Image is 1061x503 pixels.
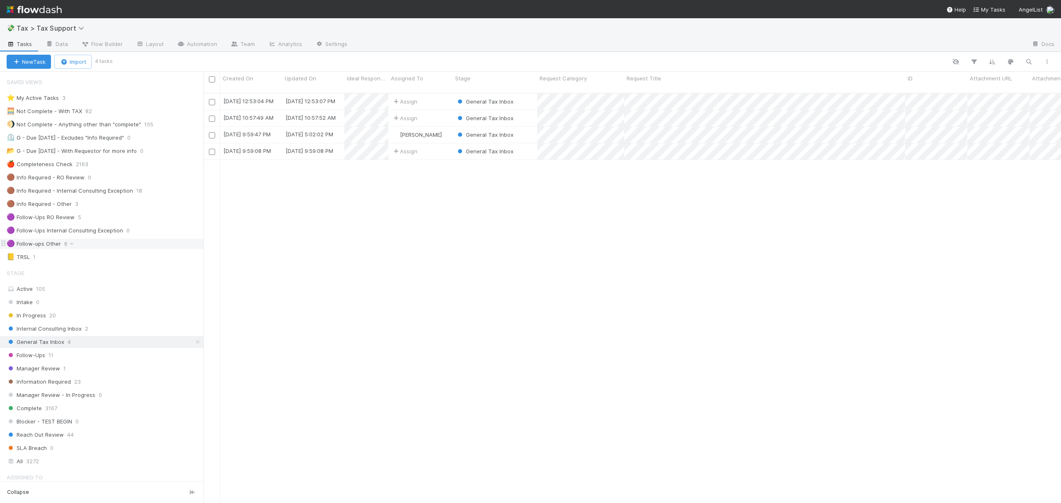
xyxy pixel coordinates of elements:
[223,114,274,122] div: [DATE] 10:57:49 AM
[209,99,215,105] input: Toggle Row Selected
[7,252,30,262] div: TRSL
[392,131,442,139] div: [PERSON_NAME]
[946,5,966,14] div: Help
[88,172,99,183] span: 0
[7,121,15,128] span: 🌖
[95,58,113,65] small: 4 tasks
[392,147,417,155] div: Assign
[33,252,44,262] span: 1
[129,38,170,51] a: Layout
[39,38,75,51] a: Data
[262,38,309,51] a: Analytics
[209,116,215,122] input: Toggle Row Selected
[7,119,141,130] div: Not Complete - Anything other than "complete"
[7,187,15,194] span: 🟤
[126,225,138,236] span: 0
[7,55,51,69] button: NewTask
[136,186,150,196] span: 18
[7,430,64,440] span: Reach Out Review
[456,114,514,122] div: General Tax Inbox
[74,377,81,387] span: 23
[456,148,514,155] span: General Tax Inbox
[209,76,215,82] input: Toggle All Rows Selected
[7,200,15,207] span: 🟤
[7,284,201,294] div: Active
[7,174,15,181] span: 🟤
[970,74,1012,82] span: Attachment URL
[64,239,76,249] span: 6
[223,130,271,138] div: [DATE] 9:59:47 PM
[36,297,39,307] span: 0
[908,74,913,82] span: ID
[170,38,224,51] a: Automation
[7,239,61,249] div: Follow-ups Other
[7,172,85,183] div: Info Required - RO Review
[456,115,514,121] span: General Tax Inbox
[392,97,417,106] span: Assign
[285,74,316,82] span: Updated On
[99,390,102,400] span: 0
[7,225,123,236] div: Follow-Ups Internal Consulting Exception
[7,324,82,334] span: Internal Consulting Inbox
[224,38,262,51] a: Team
[309,38,354,51] a: Settings
[456,131,514,138] span: General Tax Inbox
[49,310,56,321] span: 20
[7,212,75,222] div: Follow-Ups RO Review
[81,40,123,48] span: Flow Builder
[286,130,333,138] div: [DATE] 5:02:02 PM
[36,285,45,292] span: 105
[7,40,32,48] span: Tasks
[7,186,133,196] div: Info Required - Internal Consulting Exception
[7,488,29,496] span: Collapse
[223,147,271,155] div: [DATE] 9:59:08 PM
[7,443,47,453] span: SLA Breach
[7,265,24,281] span: Stage
[7,253,15,260] span: 📒
[1046,6,1054,14] img: avatar_d45d11ee-0024-4901-936f-9df0a9cc3b4e.png
[7,134,15,141] span: ⏲️
[286,97,335,105] div: [DATE] 12:53:07 PM
[7,213,15,220] span: 🟣
[209,149,215,155] input: Toggle Row Selected
[85,106,100,116] span: 82
[7,456,201,467] div: All
[286,147,333,155] div: [DATE] 9:59:08 PM
[7,106,82,116] div: Not Complete - With TAX
[48,350,53,360] span: 11
[400,131,442,138] span: [PERSON_NAME]
[973,6,1005,13] span: My Tasks
[347,74,386,82] span: Ideal Response Date
[7,2,62,17] img: logo-inverted-e16ddd16eac7371096b0.svg
[456,147,514,155] div: General Tax Inbox
[54,55,92,69] button: Import
[76,159,97,169] span: 2163
[7,160,15,167] span: 🍎
[391,74,423,82] span: Assigned To
[540,74,587,82] span: Request Category
[1019,6,1043,13] span: AngelList
[209,132,215,138] input: Toggle Row Selected
[7,297,33,307] span: Intake
[7,350,45,360] span: Follow-Ups
[63,363,66,374] span: 1
[456,98,514,105] span: General Tax Inbox
[67,430,74,440] span: 44
[17,24,88,32] span: Tax > Tax Support
[144,119,162,130] span: 105
[75,38,129,51] a: Flow Builder
[68,337,71,347] span: 4
[7,133,124,143] div: G - Due [DATE] - Excludes "Info Required"
[973,5,1005,14] a: My Tasks
[7,403,42,414] span: Complete
[7,93,59,103] div: My Active Tasks
[7,74,42,90] span: Saved Views
[456,97,514,106] div: General Tax Inbox
[455,74,470,82] span: Stage
[7,390,95,400] span: Manager Review - In Progress
[456,131,514,139] div: General Tax Inbox
[7,469,43,486] span: Assigned To
[75,416,79,427] span: 0
[7,240,15,247] span: 🟣
[7,416,72,427] span: Blocker - TEST BEGIN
